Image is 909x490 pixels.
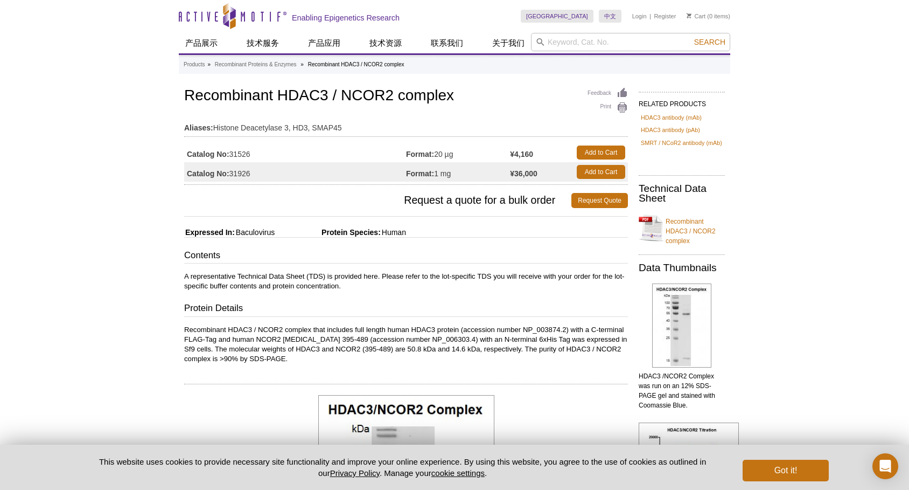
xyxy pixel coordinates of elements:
span: Search [694,38,725,46]
a: 产品展示 [179,33,224,53]
h3: Protein Details [184,302,628,317]
p: Recombinant HDAC3 / NCOR2 complex that includes full length human HDAC3 protein (accession number... [184,325,628,364]
td: Histone Deacetylase 3, HD3, SMAP45 [184,116,628,134]
a: HDAC3 antibody (mAb) [641,113,702,122]
p: This website uses cookies to provide necessary site functionality and improve your online experie... [80,456,725,479]
a: Cart [687,12,705,20]
a: 中文 [599,10,621,23]
span: Request a quote for a bulk order [184,193,571,208]
h3: Contents [184,249,628,264]
a: Add to Cart [577,165,625,179]
strong: Format: [406,149,434,159]
li: » [300,61,304,67]
li: (0 items) [687,10,730,23]
li: » [207,61,211,67]
a: Print [588,102,628,114]
li: | [649,10,651,23]
a: Login [632,12,647,20]
a: 技术资源 [363,33,408,53]
h2: RELATED PRODUCTS [639,92,725,111]
a: Privacy Policy [330,468,380,478]
strong: ¥36,000 [510,169,537,178]
strong: ¥4,160 [510,149,533,159]
strong: Aliases: [184,123,213,133]
strong: Catalog No: [187,169,229,178]
a: Recombinant Proteins & Enzymes [215,60,297,70]
p: HDAC3 /NCOR2 Complex was run on an 12% SDS-PAGE gel and stained with Coomassie Blue. [639,371,725,410]
span: Human [381,228,406,237]
div: Open Intercom Messenger [872,453,898,479]
h2: Data Thumbnails [639,263,725,273]
a: Register [654,12,676,20]
a: Add to Cart [577,146,625,160]
a: 联系我们 [424,33,470,53]
img: Your Cart [687,13,691,18]
td: 20 µg [406,143,510,162]
a: Request Quote [571,193,628,208]
span: Baculovirus [235,228,275,237]
button: Got it! [743,460,829,481]
a: Recombinant HDAC3 / NCOR2 complex [639,210,725,246]
strong: Catalog No: [187,149,229,159]
img: Recombinant HDAC3 / NCOR2 Complex gel. [652,284,711,368]
a: [GEOGRAPHIC_DATA] [521,10,593,23]
p: A representative Technical Data Sheet (TDS) is provided here. Please refer to the lot-specific TD... [184,272,628,291]
input: Keyword, Cat. No. [531,33,730,51]
span: Expressed In: [184,228,235,237]
li: Recombinant HDAC3 / NCOR2 complex [308,61,404,67]
h1: Recombinant HDAC3 / NCOR2 complex [184,87,628,106]
h2: Technical Data Sheet [639,184,725,203]
a: 技术服务 [240,33,285,53]
button: Search [691,37,729,47]
a: 产品应用 [302,33,347,53]
td: 31926 [184,162,406,182]
a: SMRT / NCoR2 antibody (mAb) [641,138,722,148]
a: Products [184,60,205,70]
td: 1 mg [406,162,510,182]
h2: Enabling Epigenetics Research [292,13,400,23]
a: Feedback [588,87,628,99]
button: cookie settings [431,468,485,478]
span: Protein Species: [277,228,381,237]
a: 关于我们 [486,33,531,53]
a: HDAC3 antibody (pAb) [641,125,700,135]
strong: Format: [406,169,434,178]
td: 31526 [184,143,406,162]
